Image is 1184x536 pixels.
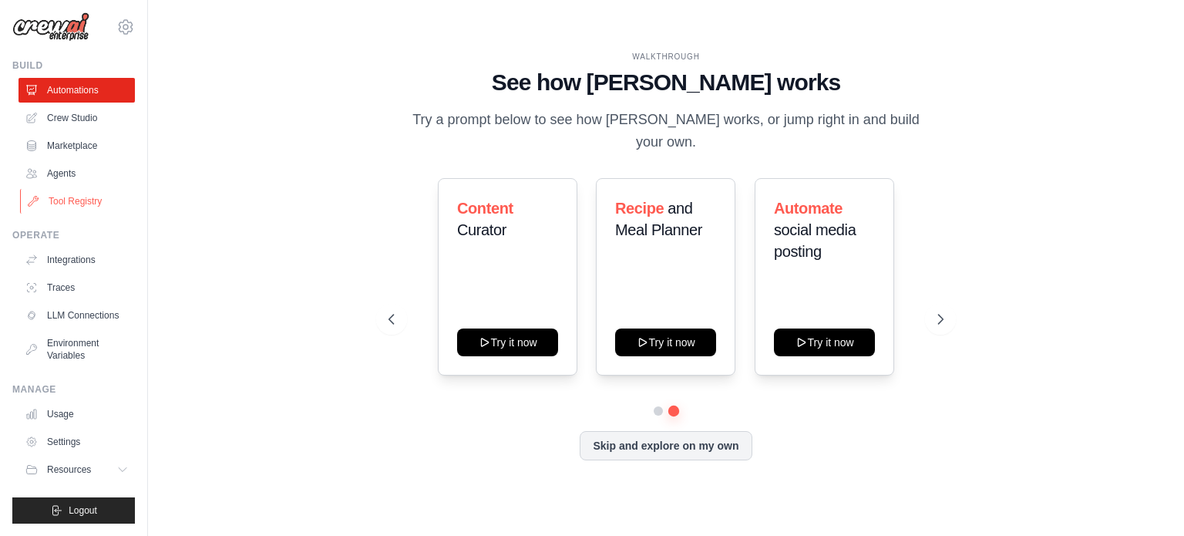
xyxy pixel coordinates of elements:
[18,430,135,454] a: Settings
[457,200,513,217] span: Content
[12,229,135,241] div: Operate
[18,331,135,368] a: Environment Variables
[18,402,135,426] a: Usage
[18,457,135,482] button: Resources
[12,383,135,396] div: Manage
[12,59,135,72] div: Build
[18,106,135,130] a: Crew Studio
[18,133,135,158] a: Marketplace
[457,329,558,356] button: Try it now
[774,200,843,217] span: Automate
[774,329,875,356] button: Try it now
[18,161,135,186] a: Agents
[18,275,135,300] a: Traces
[615,200,664,217] span: Recipe
[774,221,856,260] span: social media posting
[388,69,943,96] h1: See how [PERSON_NAME] works
[580,431,752,460] button: Skip and explore on my own
[47,464,91,476] span: Resources
[18,248,135,272] a: Integrations
[457,221,506,238] span: Curator
[69,504,97,517] span: Logout
[18,78,135,103] a: Automations
[20,189,136,214] a: Tool Registry
[407,109,925,154] p: Try a prompt below to see how [PERSON_NAME] works, or jump right in and build your own.
[12,497,135,524] button: Logout
[615,329,716,356] button: Try it now
[12,12,89,42] img: Logo
[388,51,943,62] div: WALKTHROUGH
[18,303,135,328] a: LLM Connections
